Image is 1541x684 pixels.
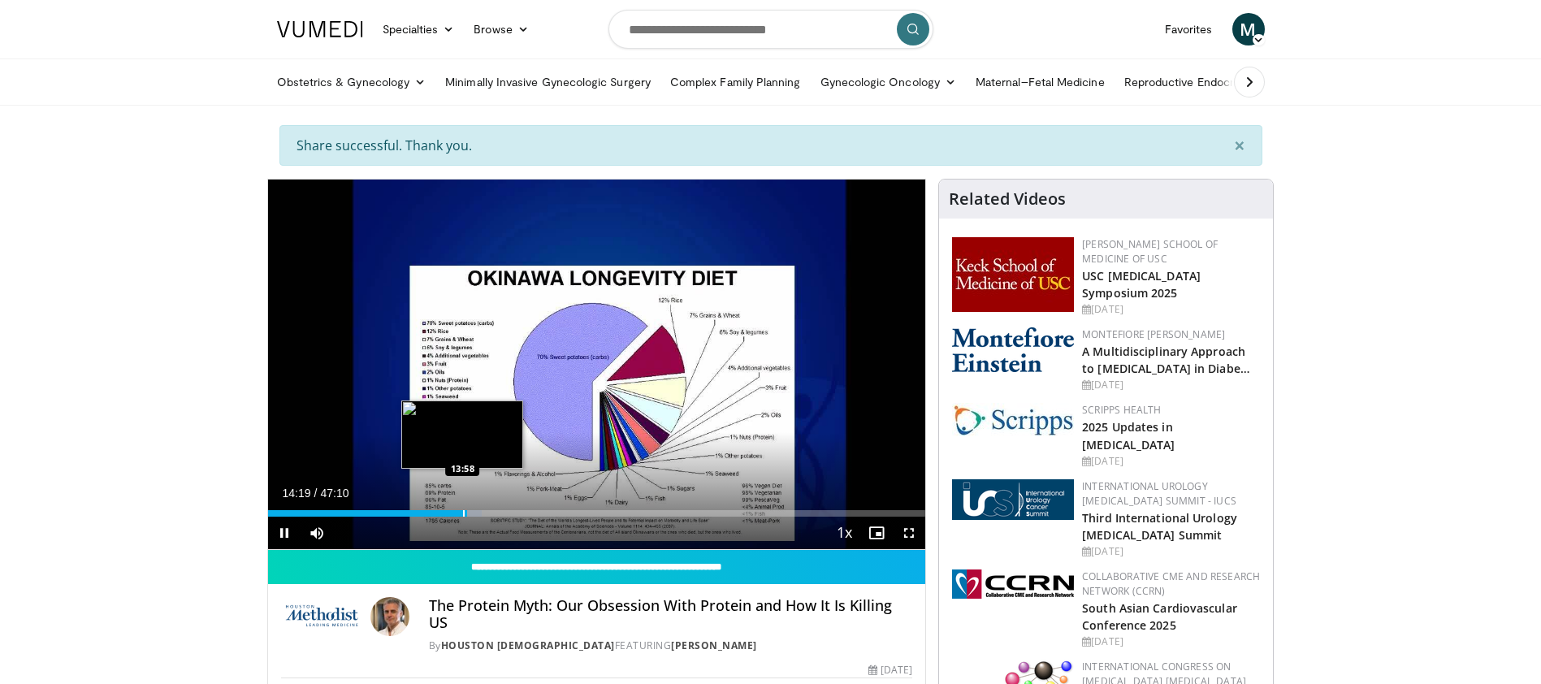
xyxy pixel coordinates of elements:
[1082,454,1260,469] div: [DATE]
[1082,403,1161,417] a: Scripps Health
[1232,13,1265,45] a: M
[373,13,465,45] a: Specialties
[952,569,1074,599] img: a04ee3ba-8487-4636-b0fb-5e8d268f3737.png.150x105_q85_autocrop_double_scale_upscale_version-0.2.png
[268,180,926,550] video-js: Video Player
[893,517,925,549] button: Fullscreen
[1115,66,1387,98] a: Reproductive Endocrinology & [MEDICAL_DATA]
[370,597,409,636] img: Avatar
[279,125,1262,166] div: Share successful. Thank you.
[320,487,348,500] span: 47:10
[1082,378,1260,392] div: [DATE]
[828,517,860,549] button: Playback Rate
[1082,344,1250,376] a: A Multidisciplinary Approach to [MEDICAL_DATA] in Diabe…
[435,66,660,98] a: Minimally Invasive Gynecologic Surgery
[429,597,913,632] h4: The Protein Myth: Our Obsession With Protein and How It Is Killing US
[1082,237,1218,266] a: [PERSON_NAME] School of Medicine of USC
[301,517,333,549] button: Mute
[267,66,436,98] a: Obstetrics & Gynecology
[1082,419,1175,452] a: 2025 Updates in [MEDICAL_DATA]
[441,639,615,652] a: Houston [DEMOGRAPHIC_DATA]
[1082,569,1260,598] a: Collaborative CME and Research Network (CCRN)
[314,487,318,500] span: /
[268,517,301,549] button: Pause
[1218,126,1262,165] button: ×
[1082,268,1201,301] a: USC [MEDICAL_DATA] Symposium 2025
[671,639,757,652] a: [PERSON_NAME]
[277,21,363,37] img: VuMedi Logo
[860,517,893,549] button: Enable picture-in-picture mode
[1082,302,1260,317] div: [DATE]
[966,66,1115,98] a: Maternal–Fetal Medicine
[1082,327,1225,341] a: Montefiore [PERSON_NAME]
[283,487,311,500] span: 14:19
[1155,13,1223,45] a: Favorites
[949,189,1066,209] h4: Related Videos
[608,10,933,49] input: Search topics, interventions
[268,510,926,517] div: Progress Bar
[1082,510,1237,543] a: Third International Urology [MEDICAL_DATA] Summit
[1082,600,1237,633] a: South Asian Cardiovascular Conference 2025
[281,597,364,636] img: Houston Methodist
[952,327,1074,372] img: b0142b4c-93a1-4b58-8f91-5265c282693c.png.150x105_q85_autocrop_double_scale_upscale_version-0.2.png
[464,13,539,45] a: Browse
[660,66,811,98] a: Complex Family Planning
[952,237,1074,312] img: 7b941f1f-d101-407a-8bfa-07bd47db01ba.png.150x105_q85_autocrop_double_scale_upscale_version-0.2.jpg
[952,479,1074,520] img: 62fb9566-9173-4071-bcb6-e47c745411c0.png.150x105_q85_autocrop_double_scale_upscale_version-0.2.png
[401,400,523,469] img: image.jpeg
[868,663,912,678] div: [DATE]
[1082,634,1260,649] div: [DATE]
[811,66,966,98] a: Gynecologic Oncology
[1082,479,1236,508] a: International Urology [MEDICAL_DATA] Summit - IUCS
[429,639,913,653] div: By FEATURING
[1082,544,1260,559] div: [DATE]
[952,403,1074,436] img: c9f2b0b7-b02a-4276-a72a-b0cbb4230bc1.jpg.150x105_q85_autocrop_double_scale_upscale_version-0.2.jpg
